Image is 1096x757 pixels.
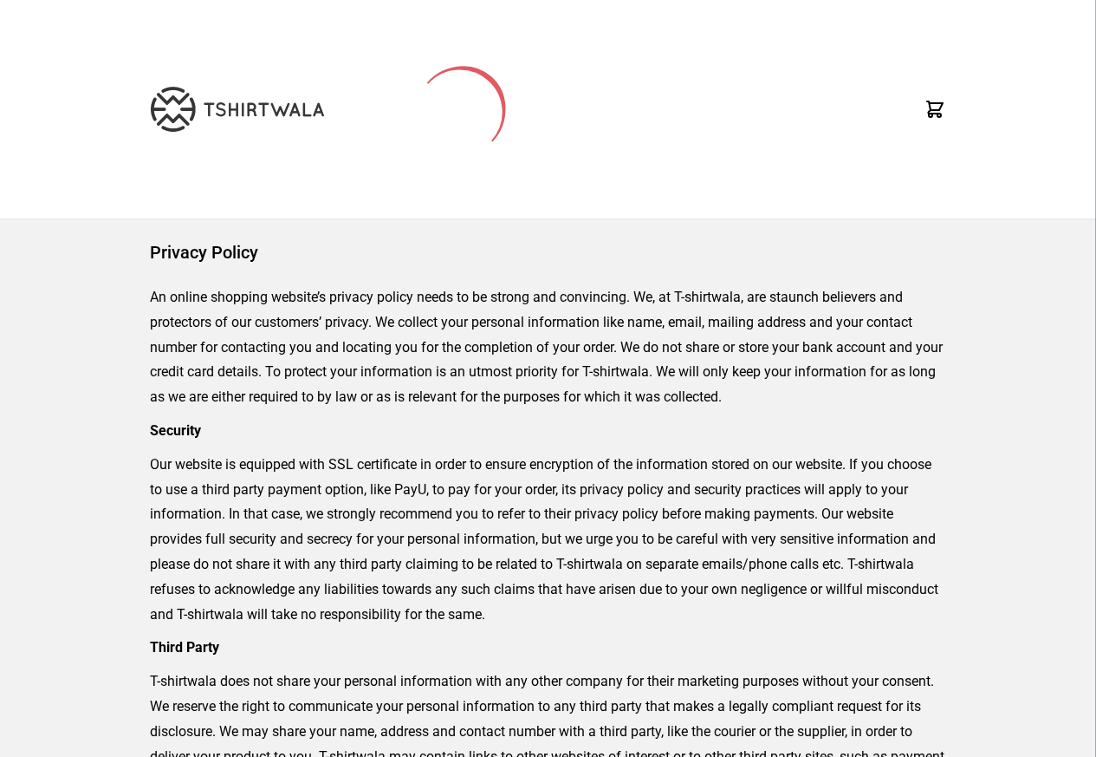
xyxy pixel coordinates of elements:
img: TW-LOGO-400-104.png [151,87,324,132]
p: An online shopping website’s privacy policy needs to be strong and convincing. We, at T-shirtwala... [150,285,946,410]
strong: Security [150,422,201,439]
p: Our website is equipped with SSL certificate in order to ensure encryption of the information sto... [150,453,946,628]
h1: Privacy Policy [150,240,946,264]
strong: Third Party [150,639,219,656]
